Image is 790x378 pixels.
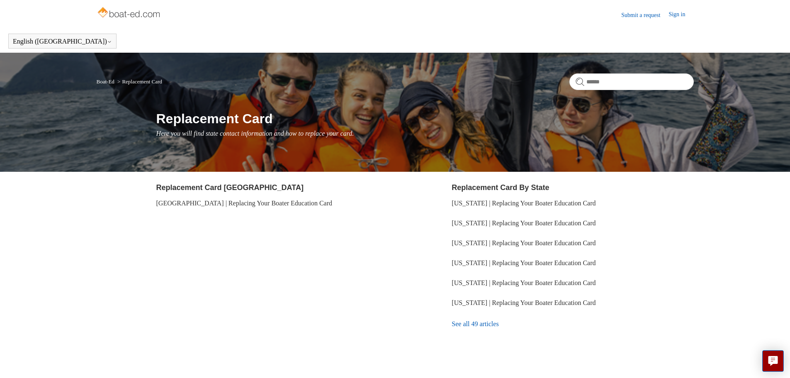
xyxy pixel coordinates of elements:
[569,73,694,90] input: Search
[452,313,693,335] a: See all 49 articles
[452,219,596,227] a: [US_STATE] | Replacing Your Boater Education Card
[97,78,114,85] a: Boat-Ed
[452,259,596,266] a: [US_STATE] | Replacing Your Boater Education Card
[156,200,333,207] a: [GEOGRAPHIC_DATA] | Replacing Your Boater Education Card
[156,129,694,139] p: Here you will find state contact information and how to replace your card.
[116,78,162,85] li: Replacement Card
[13,38,112,45] button: English ([GEOGRAPHIC_DATA])
[452,200,596,207] a: [US_STATE] | Replacing Your Boater Education Card
[452,239,596,246] a: [US_STATE] | Replacing Your Boater Education Card
[621,11,668,20] a: Submit a request
[762,350,784,372] button: Live chat
[97,78,116,85] li: Boat-Ed
[452,299,596,306] a: [US_STATE] | Replacing Your Boater Education Card
[97,5,163,22] img: Boat-Ed Help Center home page
[156,109,694,129] h1: Replacement Card
[156,183,304,192] a: Replacement Card [GEOGRAPHIC_DATA]
[452,183,549,192] a: Replacement Card By State
[668,10,693,20] a: Sign in
[452,279,596,286] a: [US_STATE] | Replacing Your Boater Education Card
